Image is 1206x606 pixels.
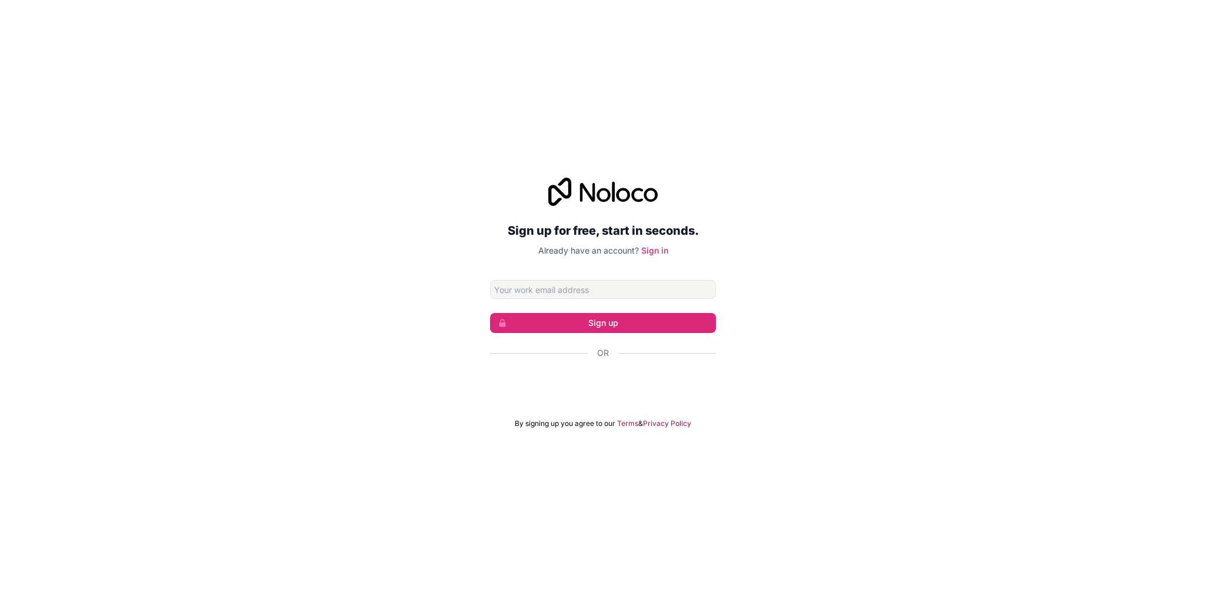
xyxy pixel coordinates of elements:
[515,419,615,428] span: By signing up you agree to our
[490,313,716,333] button: Sign up
[641,245,668,255] a: Sign in
[597,347,609,359] span: Or
[538,245,639,255] span: Already have an account?
[638,419,643,428] span: &
[617,419,638,428] a: Terms
[643,419,691,428] a: Privacy Policy
[490,220,716,241] h2: Sign up for free, start in seconds.
[490,280,716,299] input: Email address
